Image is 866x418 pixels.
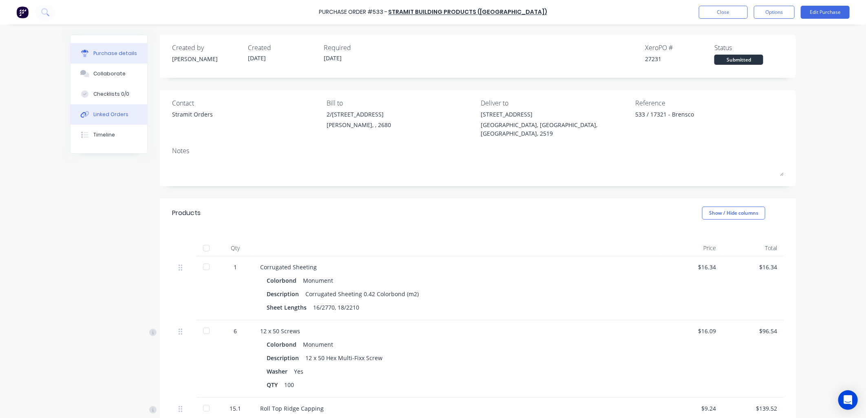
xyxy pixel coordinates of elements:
[305,352,382,364] div: 12 x 50 Hex Multi-Fixx Screw
[172,43,241,53] div: Created by
[267,339,300,350] div: Colorbond
[93,50,137,57] div: Purchase details
[635,98,784,108] div: Reference
[71,125,147,145] button: Timeline
[71,104,147,125] button: Linked Orders
[699,6,748,19] button: Close
[267,379,284,391] div: QTY
[267,365,294,377] div: Washer
[388,8,547,16] a: Stramit Building Products ([GEOGRAPHIC_DATA])
[172,98,320,108] div: Contact
[722,240,784,256] div: Total
[327,110,391,119] div: 2/[STREET_ADDRESS]
[223,263,247,271] div: 1
[267,352,305,364] div: Description
[838,390,858,410] div: Open Intercom Messenger
[71,84,147,104] button: Checklists 0/0
[71,43,147,64] button: Purchase details
[668,263,716,271] div: $16.34
[71,64,147,84] button: Collaborate
[260,404,655,413] div: Roll Top Ridge Capping
[324,43,393,53] div: Required
[661,240,722,256] div: Price
[319,8,387,17] div: Purchase Order #533 -
[645,43,714,53] div: Xero PO #
[260,263,655,271] div: Corrugated Sheeting
[172,208,201,218] div: Products
[172,146,784,156] div: Notes
[481,110,630,119] div: [STREET_ADDRESS]
[223,404,247,413] div: 15.1
[217,240,254,256] div: Qty
[223,327,247,335] div: 6
[294,365,303,377] div: Yes
[172,55,241,63] div: [PERSON_NAME]
[481,121,630,138] div: [GEOGRAPHIC_DATA], [GEOGRAPHIC_DATA], [GEOGRAPHIC_DATA], 2519
[729,263,777,271] div: $16.34
[481,98,630,108] div: Deliver to
[327,121,391,129] div: [PERSON_NAME], , 2680
[16,6,29,18] img: Factory
[801,6,850,19] button: Edit Purchase
[93,131,115,139] div: Timeline
[305,288,419,300] div: Corrugated Sheeting 0.42 Colorbond (m2)
[93,90,129,98] div: Checklists 0/0
[668,404,716,413] div: $9.24
[714,43,784,53] div: Status
[754,6,795,19] button: Options
[714,55,763,65] div: Submitted
[284,379,294,391] div: 100
[729,327,777,335] div: $96.54
[172,110,213,119] div: Stramit Orders
[668,327,716,335] div: $16.09
[645,55,714,63] div: 27231
[635,110,737,128] textarea: 533 / 17321 - Brensco
[267,288,305,300] div: Description
[267,275,300,286] div: Colorbond
[93,70,126,77] div: Collaborate
[729,404,777,413] div: $139.52
[267,301,313,313] div: Sheet Lengths
[260,327,655,335] div: 12 x 50 Screws
[702,207,765,220] button: Show / Hide columns
[303,275,333,286] div: Monument
[327,98,475,108] div: Bill to
[313,301,359,313] div: 16/2770, 18/2210
[93,111,128,118] div: Linked Orders
[303,339,333,350] div: Monument
[248,43,317,53] div: Created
